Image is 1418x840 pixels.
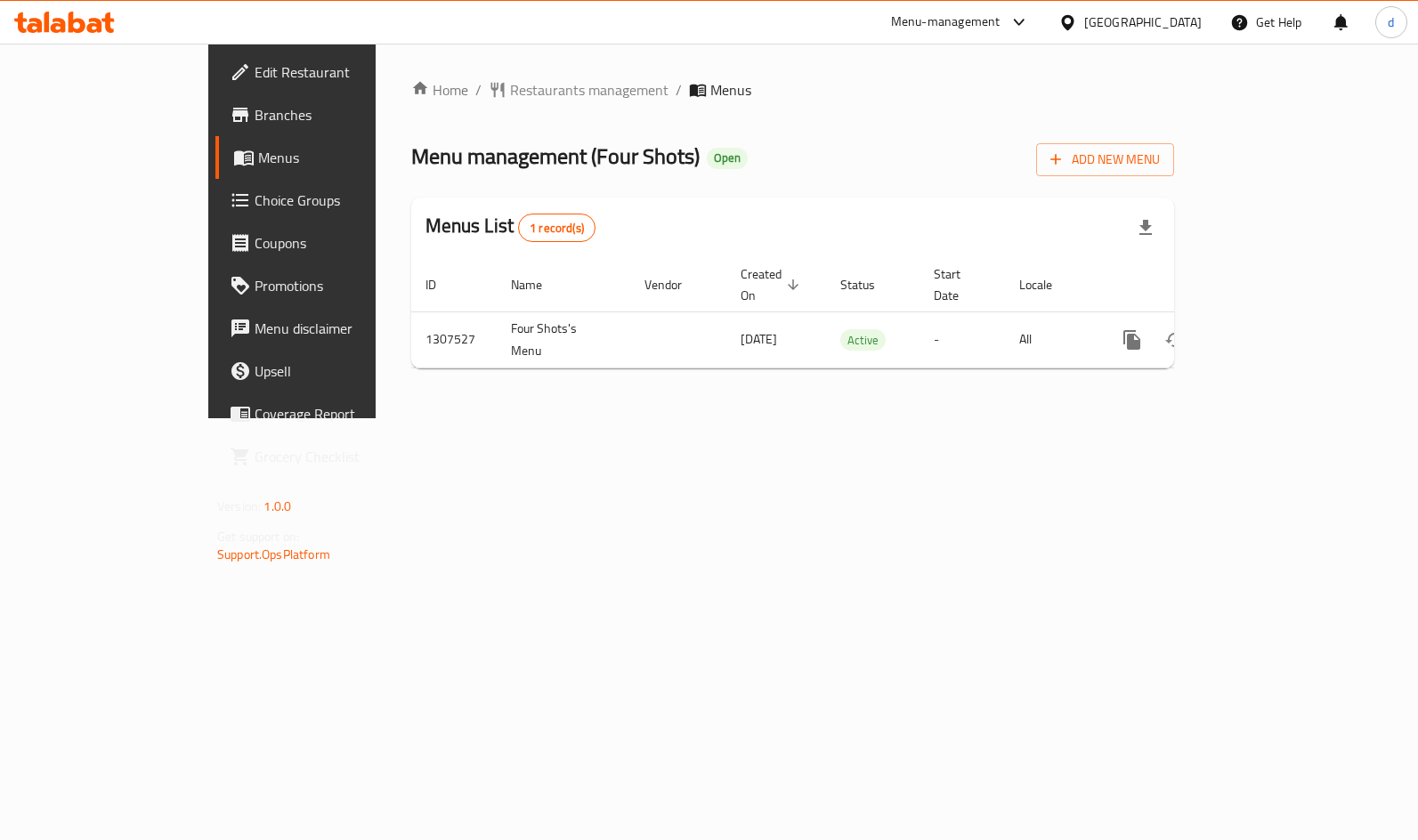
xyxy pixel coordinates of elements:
[519,220,595,237] span: 1 record(s)
[1019,274,1075,295] span: Locale
[217,525,299,548] span: Get support on:
[255,403,431,424] span: Coverage Report
[1084,12,1202,32] div: [GEOGRAPHIC_DATA]
[215,307,445,350] a: Menu disclaimer
[255,61,431,83] span: Edit Restaurant
[263,495,291,518] span: 1.0.0
[215,435,445,478] a: Grocery Checklist
[258,147,431,168] span: Menus
[217,543,330,566] a: Support.OpsPlatform
[411,79,1174,101] nav: breadcrumb
[741,263,805,306] span: Created On
[215,93,445,136] a: Branches
[255,318,431,339] span: Menu disclaimer
[1154,319,1196,361] button: Change Status
[425,274,459,295] span: ID
[891,12,1001,33] div: Menu-management
[1036,143,1174,176] button: Add New Menu
[1097,258,1296,312] th: Actions
[934,263,984,306] span: Start Date
[255,104,431,125] span: Branches
[707,148,748,169] div: Open
[710,79,751,101] span: Menus
[255,360,431,382] span: Upsell
[215,350,445,392] a: Upsell
[707,150,748,166] span: Open
[255,232,431,254] span: Coupons
[411,258,1296,368] table: enhanced table
[411,311,497,367] td: 1307527
[215,392,445,435] a: Coverage Report
[215,136,445,179] a: Menus
[1050,149,1160,171] span: Add New Menu
[840,330,886,351] span: Active
[217,495,261,518] span: Version:
[411,136,700,176] span: Menu management ( Four Shots )
[489,79,668,101] a: Restaurants management
[920,311,1005,367] td: -
[215,264,445,307] a: Promotions
[425,213,596,242] h2: Menus List
[255,275,431,296] span: Promotions
[215,51,445,93] a: Edit Restaurant
[511,274,565,295] span: Name
[510,79,668,101] span: Restaurants management
[475,79,482,101] li: /
[255,190,431,211] span: Choice Groups
[497,311,630,367] td: Four Shots's Menu
[1111,319,1154,361] button: more
[644,274,705,295] span: Vendor
[741,327,777,351] span: [DATE]
[1388,12,1394,32] span: d
[676,79,682,101] li: /
[1005,311,1097,367] td: All
[215,222,445,264] a: Coupons
[1124,206,1167,249] div: Export file
[840,274,898,295] span: Status
[215,179,445,222] a: Choice Groups
[518,214,596,242] div: Total records count
[255,446,431,467] span: Grocery Checklist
